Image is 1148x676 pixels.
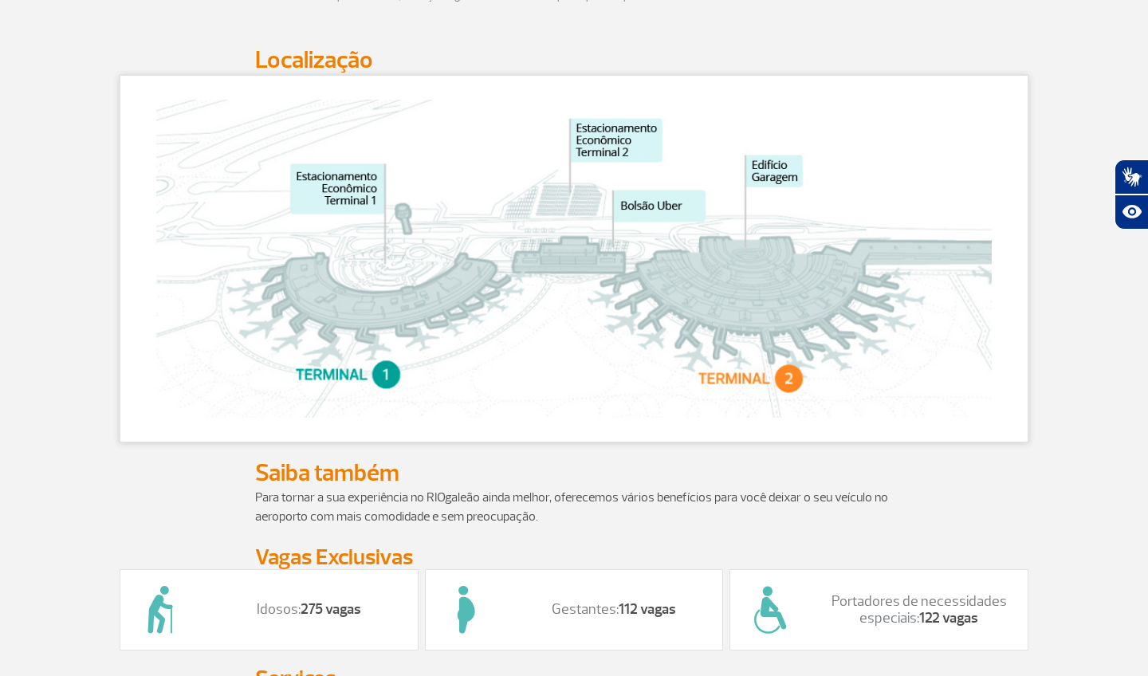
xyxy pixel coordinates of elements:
h3: Vagas Exclusivas [255,545,893,569]
button: Abrir recursos assistivos. [1115,195,1148,230]
strong: 275 vagas [301,600,361,619]
p: Portadores de necessidades especiais: [826,593,1012,627]
p: Para tornar a sua experiência no RIOgaleão ainda melhor, oferecemos vários benefícios para você d... [255,488,893,526]
h2: Localização [255,45,893,75]
div: Plugin de acessibilidade da Hand Talk. [1115,159,1148,230]
img: 8.png [120,570,200,650]
img: 5.png [426,570,505,650]
p: Gestantes: [521,601,707,619]
button: Abrir tradutor de língua de sinais. [1115,159,1148,195]
strong: 122 vagas [919,609,978,627]
strong: 112 vagas [619,600,676,619]
p: Idosos: [216,601,402,619]
h2: Saiba também [255,458,893,488]
img: 6.png [730,570,810,650]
